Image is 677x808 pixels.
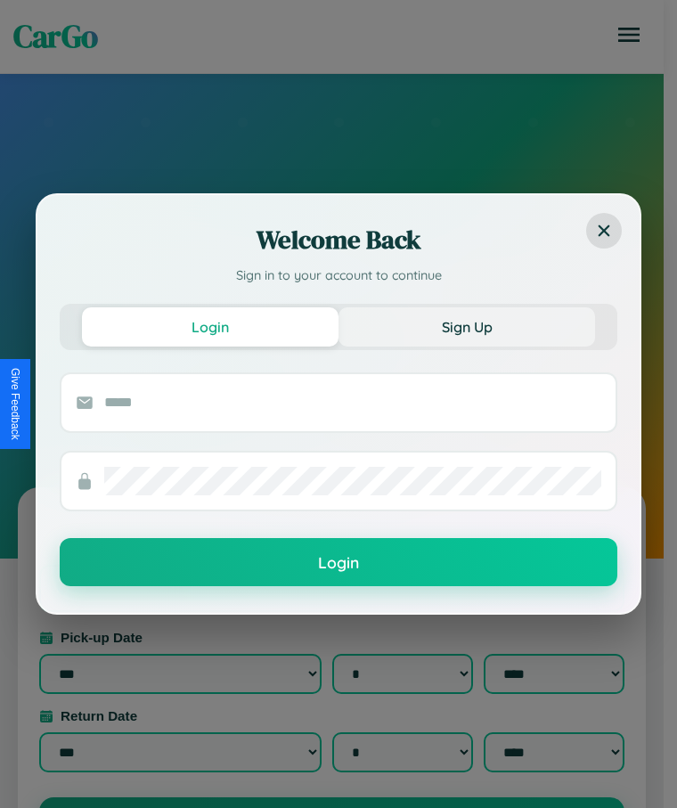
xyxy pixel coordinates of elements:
p: Sign in to your account to continue [60,266,617,286]
h2: Welcome Back [60,222,617,257]
button: Login [60,538,617,586]
button: Login [82,307,338,347]
div: Give Feedback [9,368,21,440]
button: Sign Up [338,307,595,347]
